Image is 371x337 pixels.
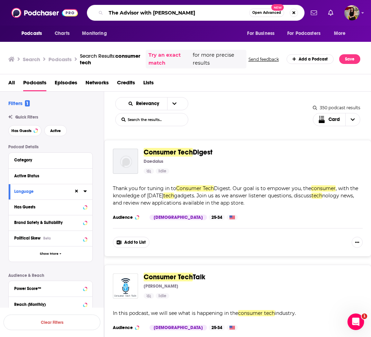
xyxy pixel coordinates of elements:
h3: Audience [113,325,144,330]
a: Search Results:consumer tech [80,53,140,66]
div: Brand Safety & Suitability [14,220,81,225]
span: for more precise results [193,51,244,67]
h3: Audience [113,215,144,220]
p: Daedalus [144,159,163,164]
button: Power Score™ [14,284,87,292]
button: Send feedback [246,56,281,62]
a: Idle [156,168,169,174]
span: 1 [25,100,30,106]
div: [DEMOGRAPHIC_DATA] [150,325,207,330]
span: New [271,4,284,11]
a: Credits [117,77,135,91]
span: Consumer Tech [176,185,214,191]
a: Episodes [55,77,77,91]
div: Active Status [14,174,82,178]
button: Political SkewBeta [14,234,87,242]
span: Talk [193,273,205,281]
button: open menu [329,27,354,40]
span: For Podcasters [287,29,320,38]
h2: Choose List sort [115,97,188,110]
span: Open Advanced [252,11,281,15]
span: Digest. Our goal is to empower you, the [214,185,311,191]
a: Networks [85,77,109,91]
button: Language [14,187,74,196]
button: Brand Safety & Suitability [14,218,87,227]
span: For Business [247,29,274,38]
div: Search Results: [80,53,140,66]
p: [PERSON_NAME] [144,283,178,289]
span: Consumer Tech [144,273,193,281]
div: [DEMOGRAPHIC_DATA] [150,215,207,220]
img: Consumer Tech Talk [113,273,138,299]
a: Consumer TechDigest [144,149,212,156]
a: Try an exact match [148,51,191,67]
span: Active [50,129,61,133]
span: Idle [159,168,166,175]
button: Category [14,156,87,164]
div: 25-34 [209,325,225,330]
div: Has Guests [14,205,81,209]
div: 350 podcast results [313,105,360,110]
span: Digest [193,148,212,157]
a: Idle [156,293,169,299]
span: 1 [362,313,367,319]
span: Has Guests [11,129,31,133]
button: open menu [167,97,182,110]
button: open menu [283,27,331,40]
span: gadgets. Join us as we answer listener questions, discuss [174,193,311,199]
span: Card [328,117,340,122]
span: consumer tech [238,310,275,316]
a: Show notifications dropdown [308,7,320,19]
span: Charts [55,29,70,38]
div: Beta [43,236,51,241]
a: All [8,77,15,91]
div: Search podcasts, credits, & more... [87,5,305,21]
span: Logged in as cassey [344,5,360,20]
span: Podcasts [21,29,42,38]
button: Active [44,125,67,136]
div: Power Score™ [14,286,81,291]
img: Podchaser - Follow, Share and Rate Podcasts [11,6,78,19]
img: User Profile [344,5,360,20]
div: Language [14,189,69,194]
a: Consumer TechTalk [144,273,205,281]
button: Has Guests [14,203,87,211]
button: Has Guests [8,125,42,136]
iframe: Intercom live chat [347,313,364,330]
p: Podcast Details [8,144,93,149]
span: tech [311,193,322,199]
button: Add to List [113,237,150,248]
img: Consumer Tech Digest [113,149,138,174]
span: Thank you for tuning in to [113,185,176,191]
button: Open AdvancedNew [249,9,284,17]
span: Show More [40,252,58,256]
button: Show More [9,246,92,262]
div: 25-34 [209,215,225,220]
span: consumer [311,185,336,191]
input: Search podcasts, credits, & more... [106,7,249,18]
span: In this podcast, we will see what is happening in the [113,310,238,316]
span: Relevancy [136,101,162,106]
button: Active Status [14,171,87,180]
button: open menu [242,27,283,40]
span: consumer tech [80,53,140,66]
div: Category [14,158,82,162]
a: Podcasts [23,77,46,91]
h2: Filters [8,100,30,106]
a: Lists [143,77,154,91]
a: Show notifications dropdown [325,7,336,19]
button: Show profile menu [344,5,360,20]
button: Choose View [313,113,361,126]
span: industry. [275,310,296,316]
a: Add a Podcast [287,54,334,64]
